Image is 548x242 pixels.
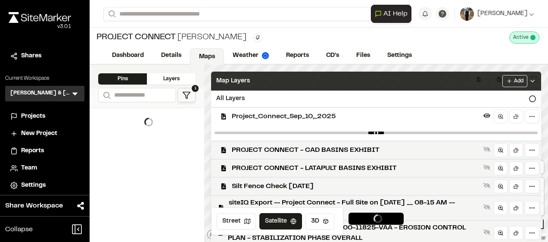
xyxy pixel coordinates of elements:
[253,33,262,42] button: Edit Tags
[10,51,79,61] a: Shares
[10,146,79,156] a: Reports
[153,47,190,64] a: Details
[460,7,534,21] button: [PERSON_NAME]
[482,144,492,154] button: Show layer
[371,5,411,23] button: Open AI Assistant
[216,76,250,86] span: Map Layers
[494,179,508,193] a: Zoom to layer
[348,47,379,64] a: Files
[211,91,541,107] div: All Layers
[482,202,492,212] button: Show layer
[5,201,63,211] span: Share Workspace
[97,31,176,44] span: Project Connect
[192,85,199,92] span: 1
[147,73,196,85] div: Layers
[502,75,527,87] button: Add
[9,12,71,23] img: rebrand.png
[177,88,196,102] button: 1
[98,88,114,102] button: Search
[10,163,79,173] a: Team
[494,143,508,157] a: Zoom to layer
[232,163,480,173] span: PROJECT CONNECT - LATAPULT BASINS EXHIBIT
[513,34,529,41] span: Active
[494,110,508,123] a: Zoom to layer
[305,213,334,229] button: 3D
[9,23,71,31] div: Oh geez...please don't...
[509,161,523,175] a: Rotate to layer
[232,111,480,122] span: Project_Connect_Sep_10,_2025
[509,201,523,215] a: Rotate to layer
[21,163,37,173] span: Team
[190,48,224,65] a: Maps
[97,31,246,44] div: [PERSON_NAME]
[21,129,57,138] span: New Project
[224,47,277,64] a: Weather
[232,181,480,192] span: Silt Fence Check [DATE]
[21,112,45,121] span: Projects
[383,9,408,19] span: AI Help
[232,145,480,155] span: PROJECT CONNECT - CAD BASINS EXHIBIT
[494,201,508,215] a: Zoom to layer
[371,5,415,23] div: Open AI Assistant
[103,47,153,64] a: Dashboard
[482,227,492,237] button: Show layer
[229,198,480,218] span: siteIQ Export -- Project Connect - Full Site on [DATE] __ 08-15 AM -- Exported on [DATE] __ 04-31 PM
[530,35,536,40] span: This project is active and counting against your active project count.
[262,52,269,59] img: precipai.png
[5,75,84,82] p: Current Workspace
[10,112,79,121] a: Projects
[482,180,492,191] button: Show layer
[526,235,546,241] a: Maxar
[318,47,348,64] a: CD's
[514,77,523,85] span: Add
[494,226,508,240] a: Zoom to layer
[477,9,527,19] span: [PERSON_NAME]
[460,7,474,21] img: User
[21,146,44,156] span: Reports
[509,226,523,240] a: Rotate to layer
[103,7,119,21] button: Search
[482,162,492,173] button: Show layer
[204,65,548,242] canvas: Map
[509,31,539,44] div: This project is active and counting against your active project count.
[10,181,79,190] a: Settings
[482,110,492,121] button: Hide layer
[509,143,523,157] a: Rotate to layer
[10,129,79,138] a: New Project
[10,89,71,98] h3: [PERSON_NAME] & [PERSON_NAME]
[21,51,41,61] span: Shares
[21,181,46,190] span: Settings
[494,161,508,175] a: Zoom to layer
[259,213,302,229] button: Satellite
[5,224,33,235] span: Collapse
[379,47,420,64] a: Settings
[217,213,256,229] button: Street
[509,110,523,123] a: Rotate to layer
[98,73,147,85] div: Pins
[207,229,245,239] a: Mapbox logo
[509,179,523,193] a: Rotate to layer
[277,47,318,64] a: Reports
